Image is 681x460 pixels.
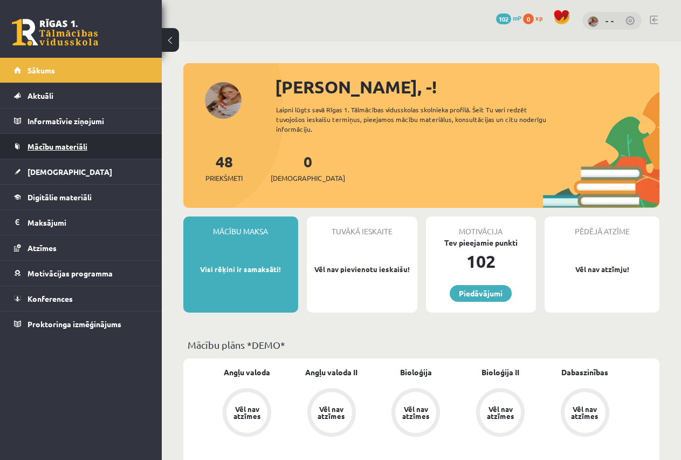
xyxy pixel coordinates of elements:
[14,210,148,235] a: Maksājumi
[14,83,148,108] a: Aktuāli
[523,13,548,22] a: 0 xp
[496,13,511,24] span: 102
[317,405,347,420] div: Vēl nav atzīmes
[14,134,148,159] a: Mācību materiāli
[450,285,512,302] a: Piedāvājumi
[542,388,627,439] a: Vēl nav atzīmes
[27,141,87,151] span: Mācību materiāli
[27,91,53,100] span: Aktuāli
[183,217,298,237] div: Mācību maksa
[205,173,243,184] span: Priekšmeti
[426,217,536,237] div: Motivācija
[496,13,521,22] a: 102 mP
[305,367,357,378] a: Angļu valoda II
[27,268,113,278] span: Motivācijas programma
[232,405,262,420] div: Vēl nav atzīmes
[27,319,121,329] span: Proktoringa izmēģinājums
[27,65,55,75] span: Sākums
[27,243,57,253] span: Atzīmes
[513,13,521,22] span: mP
[276,105,562,134] div: Laipni lūgts savā Rīgas 1. Tālmācības vidusskolas skolnieka profilā. Šeit Tu vari redzēt tuvojošo...
[27,294,73,303] span: Konferences
[14,261,148,286] a: Motivācijas programma
[606,15,614,26] a: - -
[588,16,599,27] img: - -
[27,210,148,235] legend: Maksājumi
[561,367,608,378] a: Dabaszinības
[426,237,536,248] div: Tev pieejamie punkti
[14,286,148,311] a: Konferences
[12,19,98,46] a: Rīgas 1. Tālmācības vidusskola
[14,235,148,260] a: Atzīmes
[545,217,659,237] div: Pēdējā atzīme
[27,109,148,133] legend: Informatīvie ziņojumi
[458,388,543,439] a: Vēl nav atzīmes
[14,185,148,209] a: Digitālie materiāli
[271,152,345,184] a: 0[DEMOGRAPHIC_DATA]
[570,405,600,420] div: Vēl nav atzīmes
[485,405,515,420] div: Vēl nav atzīmes
[312,264,412,275] p: Vēl nav pievienotu ieskaišu!
[224,367,270,378] a: Angļu valoda
[550,264,654,275] p: Vēl nav atzīmju!
[374,388,458,439] a: Vēl nav atzīmes
[14,109,148,133] a: Informatīvie ziņojumi
[275,74,659,100] div: [PERSON_NAME], -!
[27,192,92,202] span: Digitālie materiāli
[535,13,542,22] span: xp
[189,264,293,275] p: Visi rēķini ir samaksāti!
[27,167,112,177] span: [DEMOGRAPHIC_DATA]
[14,58,148,83] a: Sākums
[307,217,417,237] div: Tuvākā ieskaite
[14,312,148,336] a: Proktoringa izmēģinājums
[290,388,374,439] a: Vēl nav atzīmes
[426,248,536,274] div: 102
[14,159,148,184] a: [DEMOGRAPHIC_DATA]
[271,173,345,184] span: [DEMOGRAPHIC_DATA]
[205,388,290,439] a: Vēl nav atzīmes
[400,367,432,378] a: Bioloģija
[401,405,431,420] div: Vēl nav atzīmes
[523,13,534,24] span: 0
[481,367,519,378] a: Bioloģija II
[205,152,243,184] a: 48Priekšmeti
[188,337,655,352] p: Mācību plāns *DEMO*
